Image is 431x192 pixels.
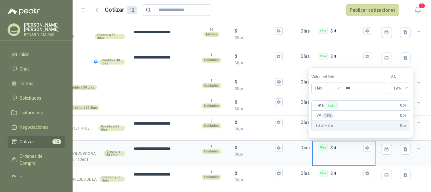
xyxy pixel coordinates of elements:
div: Crédito a 30 días [66,85,97,90]
a: Licitaciones [8,107,65,119]
p: $ [235,144,237,151]
p: $ [235,177,283,183]
div: Unidades [202,58,221,63]
button: $$0,00 [275,170,283,177]
input: $$0,00 [239,100,274,104]
span: Cotizar [20,138,34,145]
span: ,00 [239,61,243,65]
span: Licitaciones [20,109,43,116]
div: Crédito a 30 días [95,34,125,39]
p: Total Flete [316,123,333,129]
span: ,00 [239,36,243,40]
div: Unidades [202,103,221,108]
img: Logo peakr [8,8,40,15]
button: 1 [412,4,423,16]
label: IVA [390,74,410,80]
p: [PERSON_NAME] [PERSON_NAME] [24,23,65,32]
p: IVA [316,113,334,119]
button: Flex $ [363,144,371,152]
p: 10 [210,27,213,32]
div: Unidades [202,83,221,88]
span: 0 [237,152,243,157]
p: 1 [210,78,212,83]
div: Crédito a 30 días [69,105,99,110]
div: Flex [325,102,337,109]
a: Solicitudes [8,92,65,104]
span: ,00 [239,178,243,182]
a: Chat [8,63,65,75]
span: ,00 [402,124,406,127]
p: BENAR Y CIA SAS [24,33,65,37]
a: Inicio [8,48,65,60]
input: $$0,00 [239,120,274,125]
input: Flex $ [334,28,362,33]
span: ,00 [402,104,406,107]
a: Negociaciones [8,121,65,133]
p: $ [235,78,237,85]
div: Unidades [202,175,221,180]
p: Días [300,76,312,88]
span: ,00 [239,87,243,90]
p: $ [235,86,283,92]
p: $ [235,60,283,66]
div: Crédito a 30 días [104,151,125,156]
div: Crédito a 30 días [99,59,125,65]
span: Chat [20,65,29,72]
span: 0 [237,35,243,40]
div: 12 [127,6,137,14]
input: $$0,00 [239,171,274,176]
span: 12 [52,139,61,144]
div: 19 % [322,113,334,118]
div: Crédito a 30 días [98,126,125,131]
span: Tareas [20,80,33,87]
div: Metros [204,32,220,37]
div: Flex [318,53,328,59]
p: Días [300,116,312,129]
button: $$0,00 [275,53,283,60]
span: 0 [237,107,243,111]
span: ,00 [239,107,243,111]
button: Flex $ [363,27,371,35]
span: Flex [315,84,338,93]
span: 0 [237,86,243,91]
p: 1 [210,170,212,175]
p: $ [235,119,237,126]
p: $ [235,53,237,60]
button: $$0,00 [275,27,283,35]
span: ,00 [239,153,243,156]
label: Valor del flete [311,74,342,80]
span: 0 [237,178,243,182]
button: Flex $ [363,53,371,60]
p: $ [235,106,283,112]
p: Días [300,96,312,108]
div: Flex [318,170,328,177]
p: Días [300,25,312,37]
button: $$0,00 [275,119,283,126]
input: $$0,00 [239,28,274,33]
span: ,00 [402,114,406,117]
button: $$0,00 [275,144,283,152]
p: $ [330,53,333,60]
input: $$0,00 [239,79,274,84]
p: $ [330,28,333,34]
span: 0 [237,127,243,131]
div: Crédito a 30 días [100,177,125,182]
span: 19% [393,84,406,93]
p: $ [235,99,237,106]
p: $ [235,28,237,34]
span: 0 [237,61,243,65]
input: $$0,00 [239,146,274,150]
span: 0 [400,113,406,119]
p: 2 [210,119,212,124]
span: ,00 [239,127,243,131]
button: Flex $ [363,170,371,177]
a: Remisiones [8,172,65,184]
div: Flex [318,28,328,34]
a: Órdenes de Compra [8,150,65,169]
p: Días [300,141,312,154]
p: Flete [316,102,339,109]
p: $ [330,144,333,151]
div: Flex [318,145,328,151]
p: 1 [210,53,212,58]
p: 1 [210,98,212,103]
